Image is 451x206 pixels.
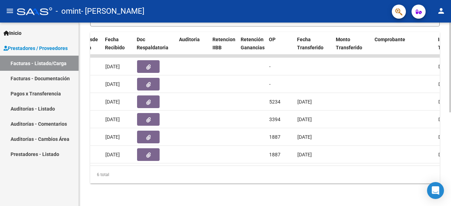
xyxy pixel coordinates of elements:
[372,32,435,63] datatable-header-cell: Comprobante
[105,152,120,157] span: [DATE]
[269,81,271,87] span: -
[297,134,312,140] span: [DATE]
[241,37,265,50] span: Retención Ganancias
[437,7,445,15] mat-icon: person
[333,32,372,63] datatable-header-cell: Monto Transferido
[4,44,68,52] span: Prestadores / Proveedores
[269,152,280,157] span: 1887
[294,32,333,63] datatable-header-cell: Fecha Transferido
[6,7,14,15] mat-icon: menu
[73,37,98,50] span: Días desde Emisión
[438,134,444,140] span: DS
[176,32,210,63] datatable-header-cell: Auditoria
[269,99,280,105] span: 5234
[4,29,21,37] span: Inicio
[438,117,444,122] span: DS
[297,37,323,50] span: Fecha Transferido
[438,64,444,69] span: DS
[105,64,120,69] span: [DATE]
[105,99,120,105] span: [DATE]
[297,152,312,157] span: [DATE]
[134,32,176,63] datatable-header-cell: Doc Respaldatoria
[336,37,362,50] span: Monto Transferido
[438,152,444,157] span: DS
[297,117,312,122] span: [DATE]
[81,4,144,19] span: - [PERSON_NAME]
[105,117,120,122] span: [DATE]
[297,99,312,105] span: [DATE]
[210,32,238,63] datatable-header-cell: Retencion IIBB
[105,37,125,50] span: Fecha Recibido
[105,134,120,140] span: [DATE]
[212,37,235,50] span: Retencion IIBB
[427,182,444,199] div: Open Intercom Messenger
[137,37,168,50] span: Doc Respaldatoria
[269,64,271,69] span: -
[375,37,405,42] span: Comprobante
[438,99,444,105] span: DS
[179,37,200,42] span: Auditoria
[266,32,294,63] datatable-header-cell: OP
[269,37,276,42] span: OP
[269,117,280,122] span: 3394
[438,81,444,87] span: DS
[56,4,81,19] span: - omint
[238,32,266,63] datatable-header-cell: Retención Ganancias
[269,134,280,140] span: 1887
[90,166,440,183] div: 6 total
[102,32,134,63] datatable-header-cell: Fecha Recibido
[105,81,120,87] span: [DATE]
